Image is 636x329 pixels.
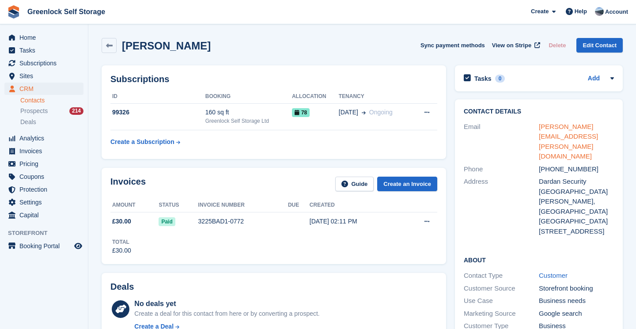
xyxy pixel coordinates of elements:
div: Customer Source [464,284,539,294]
div: 3225BAD1-0772 [198,217,288,226]
th: Allocation [292,90,339,104]
th: Booking [205,90,292,104]
a: Customer [539,272,568,279]
span: CRM [19,83,72,95]
div: Email [464,122,539,162]
span: Settings [19,196,72,208]
a: menu [4,183,83,196]
a: Edit Contact [576,38,623,53]
a: Deals [20,117,83,127]
div: Total [112,238,131,246]
div: [STREET_ADDRESS] [539,227,614,237]
span: Home [19,31,72,44]
span: £30.00 [112,217,131,226]
th: Amount [110,198,159,212]
span: Coupons [19,170,72,183]
a: Create a Subscription [110,134,180,150]
div: 160 sq ft [205,108,292,117]
a: [PERSON_NAME][EMAIL_ADDRESS][PERSON_NAME][DOMAIN_NAME] [539,123,598,160]
th: Invoice number [198,198,288,212]
div: 99326 [110,108,205,117]
div: Storefront booking [539,284,614,294]
a: Greenlock Self Storage [24,4,109,19]
span: 78 [292,108,310,117]
div: 0 [495,75,505,83]
th: Created [310,198,401,212]
a: Preview store [73,241,83,251]
h2: Deals [110,282,134,292]
th: Due [288,198,310,212]
div: Use Case [464,296,539,306]
a: menu [4,70,83,82]
span: Subscriptions [19,57,72,69]
h2: Tasks [474,75,492,83]
span: Analytics [19,132,72,144]
span: Tasks [19,44,72,57]
span: Prospects [20,107,48,115]
span: Storefront [8,229,88,238]
span: Invoices [19,145,72,157]
span: Ongoing [369,109,393,116]
span: Create [531,7,549,16]
div: Business needs [539,296,614,306]
a: View on Stripe [488,38,542,53]
div: [GEOGRAPHIC_DATA] [539,216,614,227]
h2: [PERSON_NAME] [122,40,211,52]
th: Status [159,198,198,212]
span: Help [575,7,587,16]
a: Add [588,74,600,84]
a: menu [4,83,83,95]
button: Sync payment methods [420,38,485,53]
span: Booking Portal [19,240,72,252]
h2: Contact Details [464,108,614,115]
div: Marketing Source [464,309,539,319]
a: menu [4,240,83,252]
span: Pricing [19,158,72,170]
a: menu [4,170,83,183]
div: Dardan Security [539,177,614,187]
a: menu [4,44,83,57]
a: menu [4,145,83,157]
span: View on Stripe [492,41,531,50]
a: Create an Invoice [377,177,437,191]
span: Sites [19,70,72,82]
span: [DATE] [339,108,358,117]
div: [DATE] 02:11 PM [310,217,401,226]
button: Delete [545,38,569,53]
h2: Invoices [110,177,146,191]
th: Tenancy [339,90,412,104]
span: Deals [20,118,36,126]
a: menu [4,31,83,44]
div: Create a deal for this contact from here or by converting a prospect. [134,309,319,318]
div: [PHONE_NUMBER] [539,164,614,174]
span: Protection [19,183,72,196]
div: Greenlock Self Storage Ltd [205,117,292,125]
a: menu [4,209,83,221]
a: Prospects 214 [20,106,83,116]
div: Address [464,177,539,236]
div: Create a Subscription [110,137,174,147]
a: Contacts [20,96,83,105]
span: Paid [159,217,175,226]
a: menu [4,57,83,69]
h2: About [464,255,614,264]
a: menu [4,158,83,170]
div: Google search [539,309,614,319]
div: No deals yet [134,299,319,309]
a: menu [4,132,83,144]
span: Capital [19,209,72,221]
img: Jamie Hamilton [595,7,604,16]
div: Contact Type [464,271,539,281]
div: £30.00 [112,246,131,255]
img: stora-icon-8386f47178a22dfd0bd8f6a31ec36ba5ce8667c1dd55bd0f319d3a0aa187defe.svg [7,5,20,19]
div: 214 [69,107,83,115]
th: ID [110,90,205,104]
span: Account [605,8,628,16]
div: [GEOGRAPHIC_DATA][PERSON_NAME], [GEOGRAPHIC_DATA] [539,187,614,217]
a: Guide [335,177,374,191]
div: Phone [464,164,539,174]
a: menu [4,196,83,208]
h2: Subscriptions [110,74,437,84]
